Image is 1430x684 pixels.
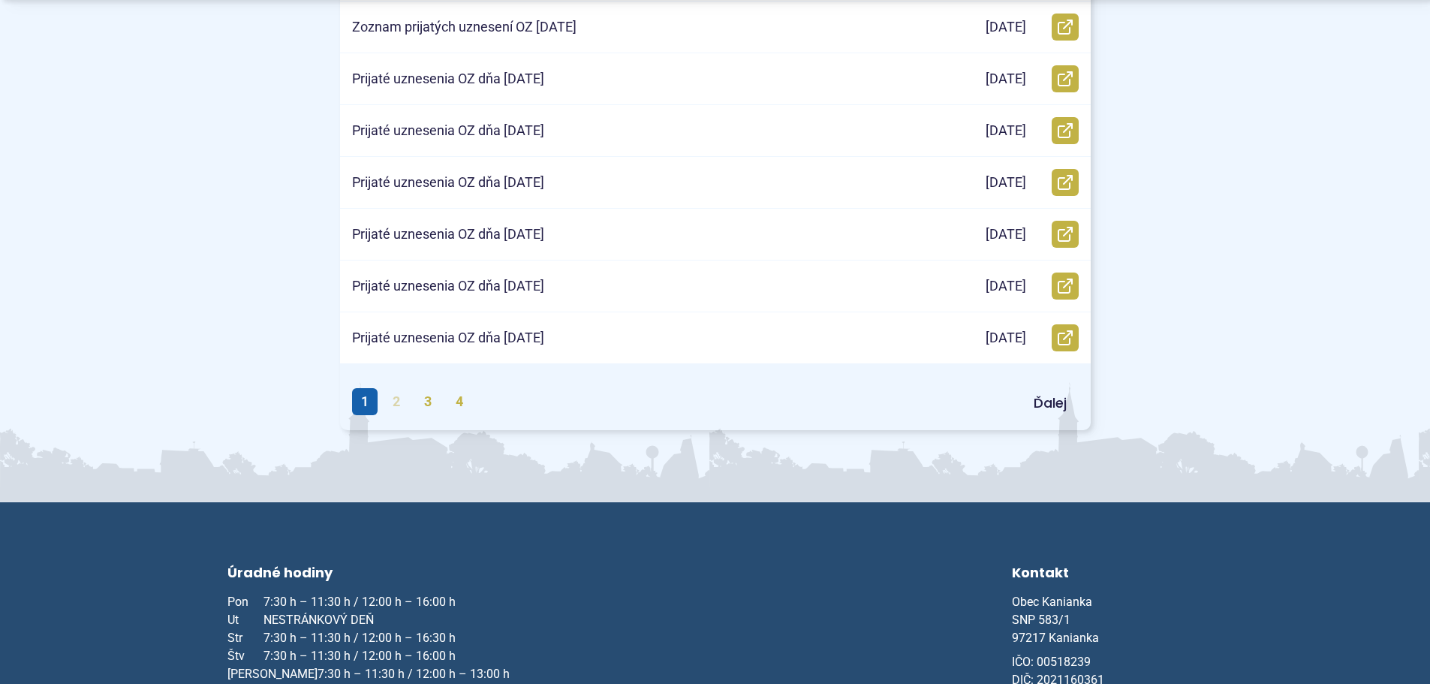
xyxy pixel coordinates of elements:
p: Prijaté uznesenia OZ dňa [DATE] [352,71,544,88]
p: [DATE] [986,122,1026,140]
p: [DATE] [986,330,1026,347]
p: Zoznam prijatých uznesení OZ [DATE] [352,19,577,36]
p: Prijaté uznesenia OZ dňa [DATE] [352,226,544,243]
p: [DATE] [986,19,1026,36]
p: Prijaté uznesenia OZ dňa [DATE] [352,174,544,191]
h3: Úradné hodiny [227,562,510,587]
a: 4 [447,388,472,415]
p: [DATE] [986,71,1026,88]
span: Str [227,629,263,647]
a: 3 [415,388,441,415]
p: Prijaté uznesenia OZ dňa [DATE] [352,278,544,295]
span: Štv [227,647,263,665]
p: 7:30 h – 11:30 h / 12:00 h – 16:00 h NESTRÁNKOVÝ DEŇ 7:30 h – 11:30 h / 12:00 h – 16:30 h 7:30 h ... [227,593,510,683]
span: 1 [352,388,378,415]
p: [DATE] [986,278,1026,295]
span: Pon [227,593,263,611]
p: [DATE] [986,226,1026,243]
h3: Kontakt [1012,562,1203,587]
p: Prijaté uznesenia OZ dňa [DATE] [352,330,544,347]
span: Ut [227,611,263,629]
a: Ďalej [1022,390,1079,417]
p: Prijaté uznesenia OZ dňa [DATE] [352,122,544,140]
span: [PERSON_NAME] [227,665,318,683]
span: Ďalej [1034,393,1067,412]
span: Obec Kanianka SNP 583/1 97217 Kanianka [1012,595,1099,645]
p: [DATE] [986,174,1026,191]
a: 2 [384,388,409,415]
